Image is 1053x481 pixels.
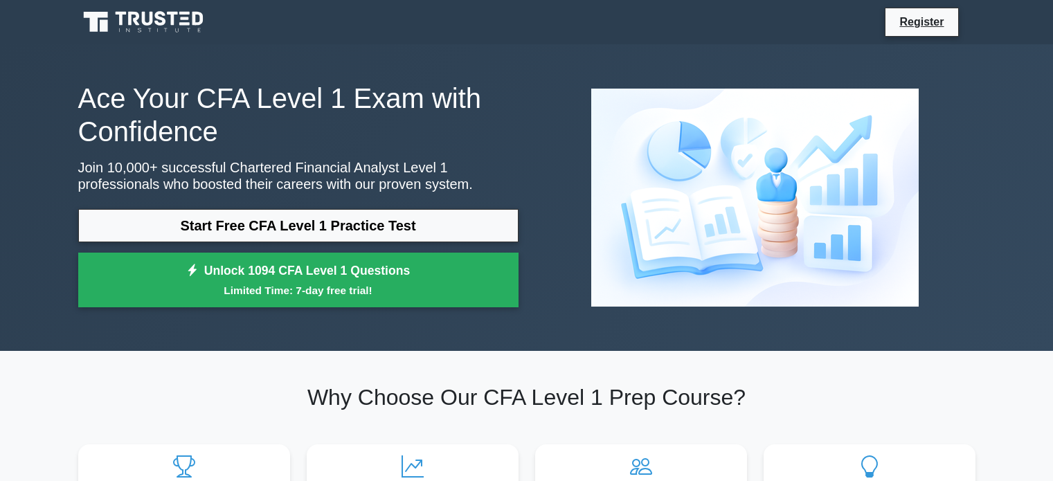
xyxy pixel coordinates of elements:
[78,159,519,192] p: Join 10,000+ successful Chartered Financial Analyst Level 1 professionals who boosted their caree...
[78,209,519,242] a: Start Free CFA Level 1 Practice Test
[78,82,519,148] h1: Ace Your CFA Level 1 Exam with Confidence
[891,13,952,30] a: Register
[78,384,975,410] h2: Why Choose Our CFA Level 1 Prep Course?
[78,253,519,308] a: Unlock 1094 CFA Level 1 QuestionsLimited Time: 7-day free trial!
[96,282,501,298] small: Limited Time: 7-day free trial!
[580,78,930,318] img: Chartered Financial Analyst Level 1 Preview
